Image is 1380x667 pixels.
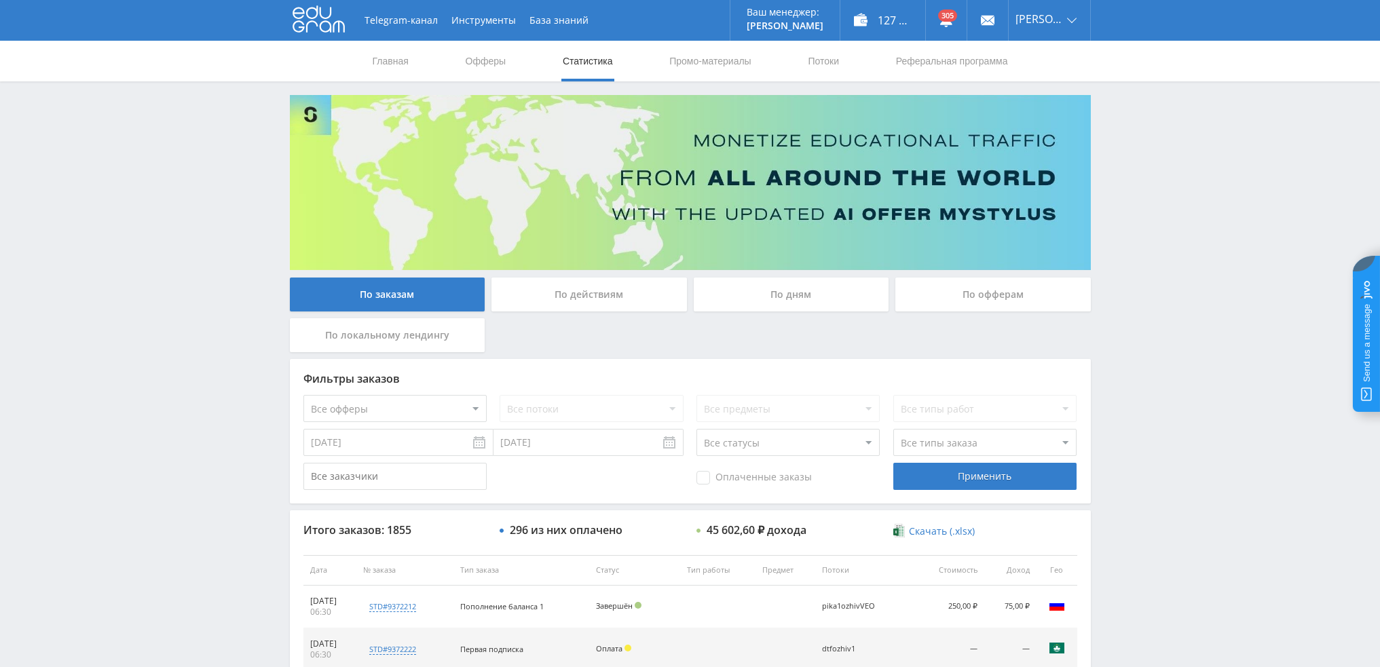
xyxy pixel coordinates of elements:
a: Промо-материалы [668,41,752,81]
a: Потоки [806,41,840,81]
span: Оплаченные заказы [696,471,812,484]
p: Ваш менеджер: [747,7,823,18]
div: По локальному лендингу [290,318,485,352]
span: [PERSON_NAME] [1015,14,1063,24]
div: Применить [893,463,1077,490]
a: Статистика [561,41,614,81]
a: Офферы [464,41,508,81]
img: Banner [290,95,1091,270]
div: Фильтры заказов [303,373,1077,385]
a: Реферальная программа [895,41,1009,81]
a: Главная [371,41,410,81]
div: По действиям [491,278,687,311]
p: [PERSON_NAME] [747,20,823,31]
div: По заказам [290,278,485,311]
div: По дням [694,278,889,311]
input: Все заказчики [303,463,487,490]
div: По офферам [895,278,1091,311]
